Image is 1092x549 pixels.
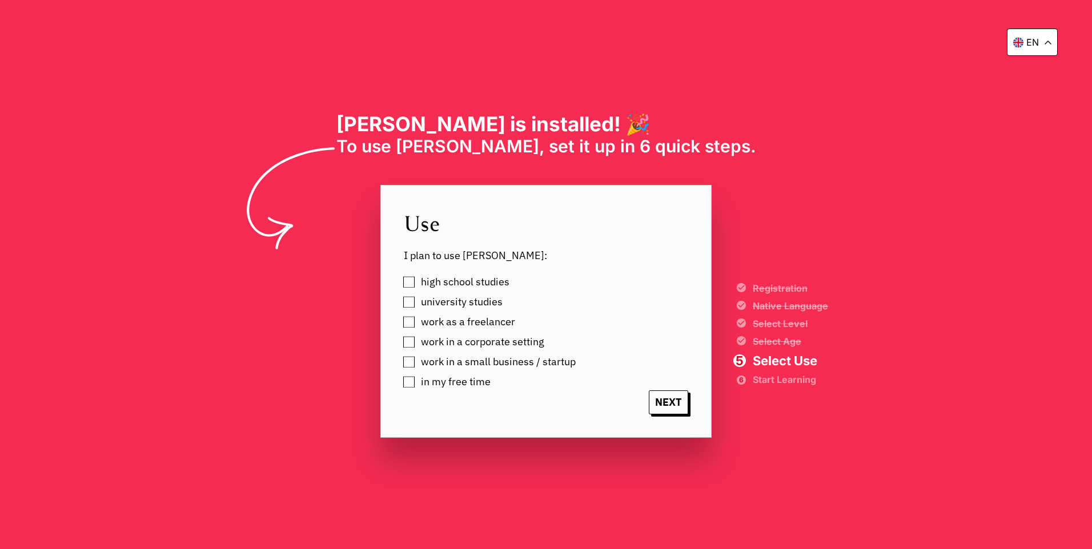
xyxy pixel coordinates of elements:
[421,356,576,368] span: work in a small business / startup
[421,296,503,308] span: university studies
[421,376,491,387] span: in my free time
[421,336,544,348] span: work in a corporate setting
[753,354,828,367] span: Select Use
[753,376,828,384] span: Start Learning
[649,390,688,414] span: NEXT
[336,112,756,136] h1: [PERSON_NAME] is installed! 🎉
[1026,37,1039,48] p: en
[404,249,688,262] span: I plan to use [PERSON_NAME]:
[421,316,515,328] span: work as a freelancer
[753,301,828,310] span: Native Language
[753,319,828,328] span: Select Level
[753,337,828,346] span: Select Age
[336,136,756,156] span: To use [PERSON_NAME], set it up in 6 quick steps.
[753,284,828,293] span: Registration
[421,276,509,288] span: high school studies
[404,208,688,237] span: Use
